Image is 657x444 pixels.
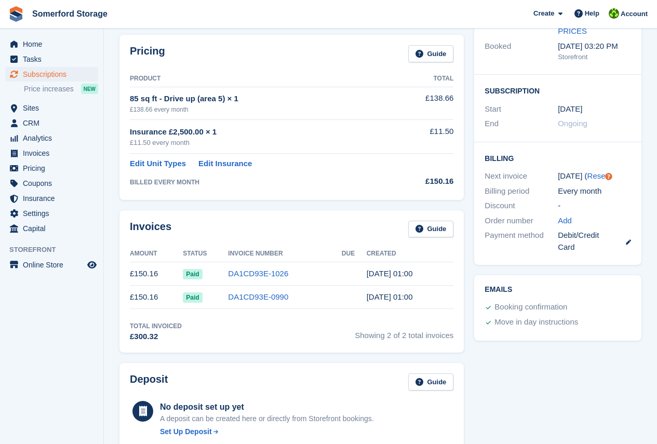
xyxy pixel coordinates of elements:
a: menu [5,161,98,176]
div: £300.32 [130,331,182,343]
th: Invoice Number [228,246,342,262]
div: - [558,200,631,212]
div: Debit/Credit Card [558,230,631,253]
th: Total [393,71,454,87]
span: Home [23,37,85,51]
span: Pricing [23,161,85,176]
div: Next invoice [485,170,558,182]
a: Add [558,215,572,227]
a: menu [5,37,98,51]
div: Booked [485,41,558,62]
div: Set Up Deposit [160,426,212,437]
td: £11.50 [393,120,454,154]
div: No deposit set up yet [160,401,374,413]
h2: Subscription [485,85,631,96]
div: Move in day instructions [494,316,578,329]
span: Analytics [23,131,85,145]
div: Booking confirmation [494,301,567,314]
div: [DATE] 03:20 PM [558,41,631,52]
h2: Deposit [130,373,168,391]
h2: Pricing [130,45,165,62]
span: Storefront [9,245,103,255]
div: Order number [485,215,558,227]
time: 2025-07-07 00:00:00 UTC [558,103,582,115]
div: 85 sq ft - Drive up (area 5) × 1 [130,93,393,105]
th: Created [367,246,454,262]
p: A deposit can be created here or directly from Storefront bookings. [160,413,374,424]
td: £150.16 [130,262,183,286]
span: Help [585,8,599,19]
time: 2025-07-07 00:00:35 UTC [367,292,413,301]
a: Guide [408,45,454,62]
a: Price increases NEW [24,83,98,95]
span: Price increases [24,84,74,94]
a: menu [5,191,98,206]
div: Every month [558,185,631,197]
div: Start [485,103,558,115]
a: Edit Insurance [198,158,252,170]
a: Preview store [86,259,98,271]
div: Total Invoiced [130,321,182,331]
a: Guide [408,373,454,391]
span: Settings [23,206,85,221]
div: Payment method [485,230,558,253]
span: Capital [23,221,85,236]
h2: Emails [485,286,631,294]
a: Reset [587,171,608,180]
a: menu [5,206,98,221]
a: menu [5,116,98,130]
a: menu [5,258,98,272]
span: Online Store [23,258,85,272]
h2: Invoices [130,221,171,238]
span: Invoices [23,146,85,160]
span: Ongoing [558,119,587,128]
td: £150.16 [130,286,183,309]
div: Discount [485,200,558,212]
div: £138.66 every month [130,105,393,114]
span: Create [533,8,554,19]
td: £138.66 [393,87,454,119]
div: NEW [81,84,98,94]
span: Showing 2 of 2 total invoices [355,321,453,343]
img: stora-icon-8386f47178a22dfd0bd8f6a31ec36ba5ce8667c1dd55bd0f319d3a0aa187defe.svg [8,6,24,22]
a: Somerford Storage [28,5,112,22]
div: £150.16 [393,176,454,187]
img: Michael Llewellen Palmer [609,8,619,19]
div: End [485,118,558,130]
th: Status [183,246,228,262]
a: menu [5,146,98,160]
span: Account [621,9,648,19]
a: DA1CD93E-0990 [228,292,288,301]
span: Paid [183,269,202,279]
a: menu [5,101,98,115]
th: Due [342,246,367,262]
div: Billing period [485,185,558,197]
a: menu [5,221,98,236]
span: Insurance [23,191,85,206]
div: BILLED EVERY MONTH [130,178,393,187]
span: CRM [23,116,85,130]
span: Subscriptions [23,67,85,82]
th: Amount [130,246,183,262]
div: Tooltip anchor [604,172,613,181]
a: menu [5,176,98,191]
span: Paid [183,292,202,303]
span: Coupons [23,176,85,191]
a: Guide [408,221,454,238]
a: menu [5,67,98,82]
a: Edit Unit Types [130,158,186,170]
a: DA1CD93E-1026 [228,269,288,278]
h2: Billing [485,153,631,163]
a: Set Up Deposit [160,426,374,437]
time: 2025-08-07 00:00:22 UTC [367,269,413,278]
div: Storefront [558,52,631,62]
div: [DATE] ( ) [558,170,631,182]
a: menu [5,131,98,145]
span: Sites [23,101,85,115]
div: Insurance £2,500.00 × 1 [130,126,393,138]
th: Product [130,71,393,87]
div: £11.50 every month [130,138,393,148]
a: menu [5,52,98,66]
span: Tasks [23,52,85,66]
